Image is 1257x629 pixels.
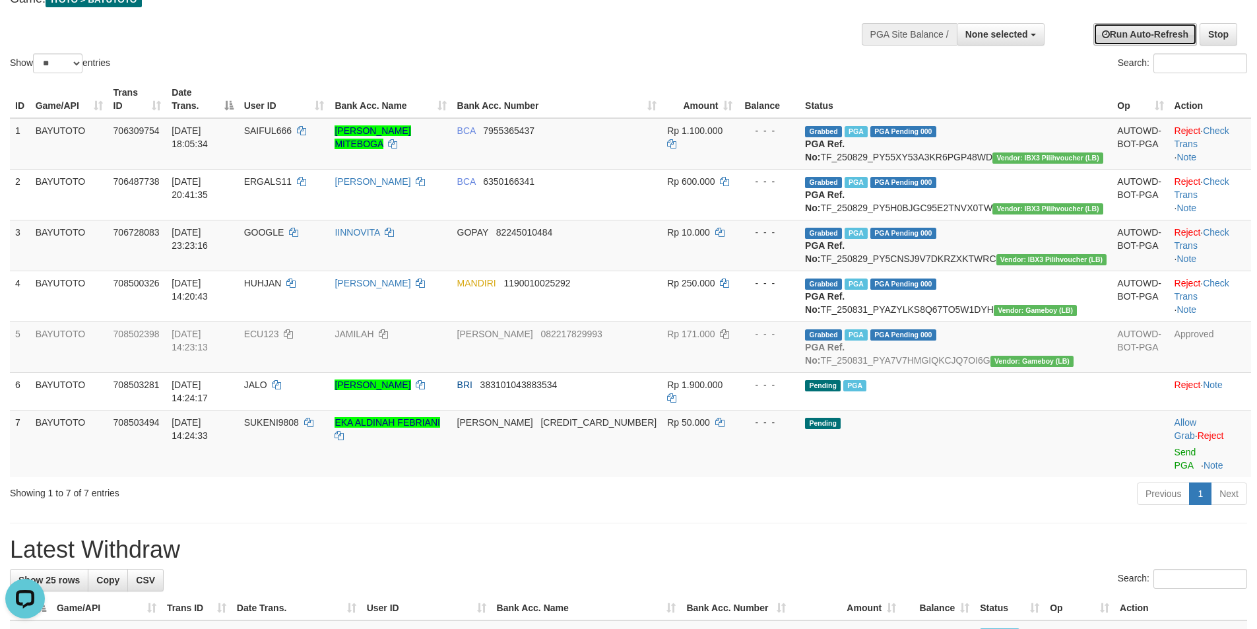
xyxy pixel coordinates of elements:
a: Reject [1175,278,1201,288]
th: Date Trans.: activate to sort column ascending [232,596,362,620]
td: 1 [10,118,30,170]
input: Search: [1153,569,1247,589]
th: Bank Acc. Name: activate to sort column ascending [492,596,682,620]
span: PGA Pending [870,126,936,137]
span: Copy 6288225046890 to clipboard [540,417,657,428]
td: · [1169,372,1251,410]
a: Note [1177,203,1197,213]
div: - - - [743,124,794,137]
span: Grabbed [805,228,842,239]
span: Rp 250.000 [667,278,715,288]
span: Pending [805,418,841,429]
span: Vendor URL: https://dashboard.q2checkout.com/secure [994,305,1077,316]
th: Bank Acc. Name: activate to sort column ascending [329,81,451,118]
div: Showing 1 to 7 of 7 entries [10,481,514,500]
th: Game/API: activate to sort column ascending [30,81,108,118]
b: PGA Ref. No: [805,342,845,366]
td: · [1169,410,1251,477]
span: Rp 1.900.000 [667,380,723,390]
span: Grabbed [805,329,842,341]
span: Vendor URL: https://dashboard.q2checkout.com/secure [996,254,1107,265]
td: 3 [10,220,30,271]
a: Note [1177,304,1197,315]
th: Status: activate to sort column ascending [975,596,1045,620]
a: Reject [1175,380,1201,390]
td: 6 [10,372,30,410]
b: PGA Ref. No: [805,189,845,213]
a: Reject [1175,125,1201,136]
a: Check Trans [1175,227,1229,251]
th: Op: activate to sort column ascending [1045,596,1114,620]
th: Action [1114,596,1247,620]
a: Note [1177,152,1197,162]
a: [PERSON_NAME] [335,278,410,288]
a: Show 25 rows [10,569,88,591]
a: Next [1211,482,1247,505]
td: · · [1169,271,1251,321]
a: Check Trans [1175,176,1229,200]
span: Copy [96,575,119,585]
span: [PERSON_NAME] [457,417,533,428]
span: PGA Pending [870,228,936,239]
label: Show entries [10,53,110,73]
span: Marked by aeojona [845,177,868,188]
span: Rp 1.100.000 [667,125,723,136]
a: Note [1203,380,1223,390]
div: - - - [743,175,794,188]
th: Game/API: activate to sort column ascending [51,596,162,620]
td: BAYUTOTO [30,118,108,170]
span: [DATE] 18:05:34 [172,125,208,149]
button: Open LiveChat chat widget [5,5,45,45]
span: [DATE] 14:24:33 [172,417,208,441]
b: PGA Ref. No: [805,291,845,315]
th: ID [10,81,30,118]
td: BAYUTOTO [30,169,108,220]
span: BCA [457,125,476,136]
span: Marked by aeotom [845,279,868,290]
td: TF_250829_PY55XY53A3KR6PGP48WD [800,118,1112,170]
span: PGA Pending [870,279,936,290]
a: [PERSON_NAME] [335,380,410,390]
td: AUTOWD-BOT-PGA [1112,271,1169,321]
th: Action [1169,81,1251,118]
th: Amount: activate to sort column ascending [791,596,901,620]
a: Check Trans [1175,278,1229,302]
span: 706728083 [113,227,160,238]
td: AUTOWD-BOT-PGA [1112,321,1169,372]
span: HUHJAN [244,278,282,288]
span: 706309754 [113,125,160,136]
a: [PERSON_NAME] [335,176,410,187]
b: PGA Ref. No: [805,240,845,264]
span: Grabbed [805,177,842,188]
span: [DATE] 20:41:35 [172,176,208,200]
a: [PERSON_NAME] MITEBOGA [335,125,410,149]
td: BAYUTOTO [30,271,108,321]
b: PGA Ref. No: [805,139,845,162]
td: TF_250829_PY5CNSJ9V7DKRZXKTWRC [800,220,1112,271]
span: Copy 7955365437 to clipboard [483,125,534,136]
div: PGA Site Balance / [862,23,957,46]
th: Amount: activate to sort column ascending [662,81,738,118]
th: Bank Acc. Number: activate to sort column ascending [452,81,662,118]
td: · · [1169,118,1251,170]
span: MANDIRI [457,278,496,288]
span: None selected [965,29,1028,40]
span: 708503281 [113,380,160,390]
a: EKA ALDINAH FEBRIANI [335,417,440,428]
label: Search: [1118,569,1247,589]
a: Previous [1137,482,1190,505]
a: Note [1177,253,1197,264]
span: Marked by aeojona [845,228,868,239]
span: Vendor URL: https://dashboard.q2checkout.com/secure [992,203,1103,215]
span: JALO [244,380,267,390]
span: Pending [805,380,841,391]
a: Reject [1175,176,1201,187]
td: BAYUTOTO [30,321,108,372]
span: CSV [136,575,155,585]
td: AUTOWD-BOT-PGA [1112,220,1169,271]
th: Status [800,81,1112,118]
a: Note [1204,460,1223,471]
span: [DATE] 14:20:43 [172,278,208,302]
span: GOOGLE [244,227,284,238]
span: 706487738 [113,176,160,187]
